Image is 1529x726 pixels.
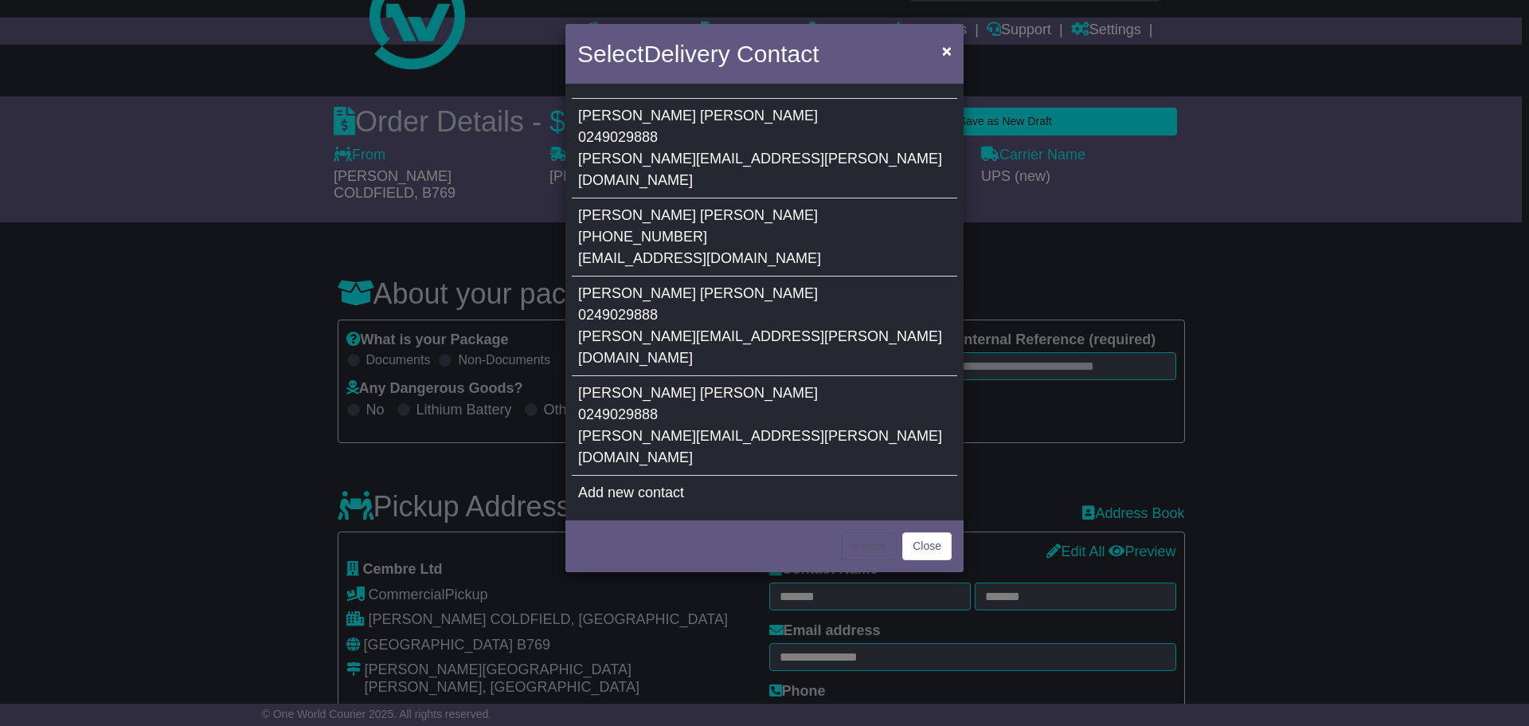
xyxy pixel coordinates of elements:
[578,385,696,401] span: [PERSON_NAME]
[942,41,952,60] span: ×
[700,385,818,401] span: [PERSON_NAME]
[934,34,960,67] button: Close
[643,41,729,67] span: Delivery
[842,532,897,560] button: < Back
[578,485,684,500] span: Add new contact
[578,428,942,465] span: [PERSON_NAME][EMAIL_ADDRESS][PERSON_NAME][DOMAIN_NAME]
[578,229,707,245] span: [PHONE_NUMBER]
[700,108,818,124] span: [PERSON_NAME]
[578,129,658,145] span: 0249029888
[578,285,696,301] span: [PERSON_NAME]
[700,285,818,301] span: [PERSON_NAME]
[578,406,658,422] span: 0249029888
[578,328,942,366] span: [PERSON_NAME][EMAIL_ADDRESS][PERSON_NAME][DOMAIN_NAME]
[577,36,819,72] h4: Select
[578,207,696,223] span: [PERSON_NAME]
[578,250,821,266] span: [EMAIL_ADDRESS][DOMAIN_NAME]
[578,108,696,124] span: [PERSON_NAME]
[700,207,818,223] span: [PERSON_NAME]
[902,532,952,560] button: Close
[578,307,658,323] span: 0249029888
[737,41,819,67] span: Contact
[578,151,942,188] span: [PERSON_NAME][EMAIL_ADDRESS][PERSON_NAME][DOMAIN_NAME]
